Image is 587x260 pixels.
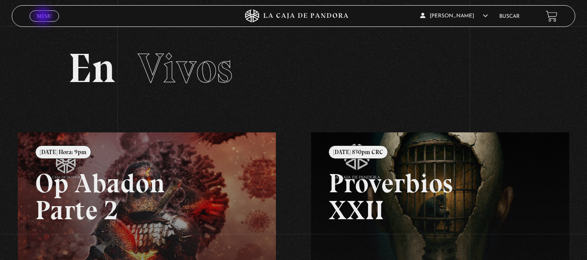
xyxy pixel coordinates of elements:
[68,48,519,89] h2: En
[34,21,54,27] span: Cerrar
[420,13,488,19] span: [PERSON_NAME]
[37,13,51,19] span: Menu
[499,14,520,19] a: Buscar
[546,10,557,22] a: View your shopping cart
[138,43,232,93] span: Vivos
